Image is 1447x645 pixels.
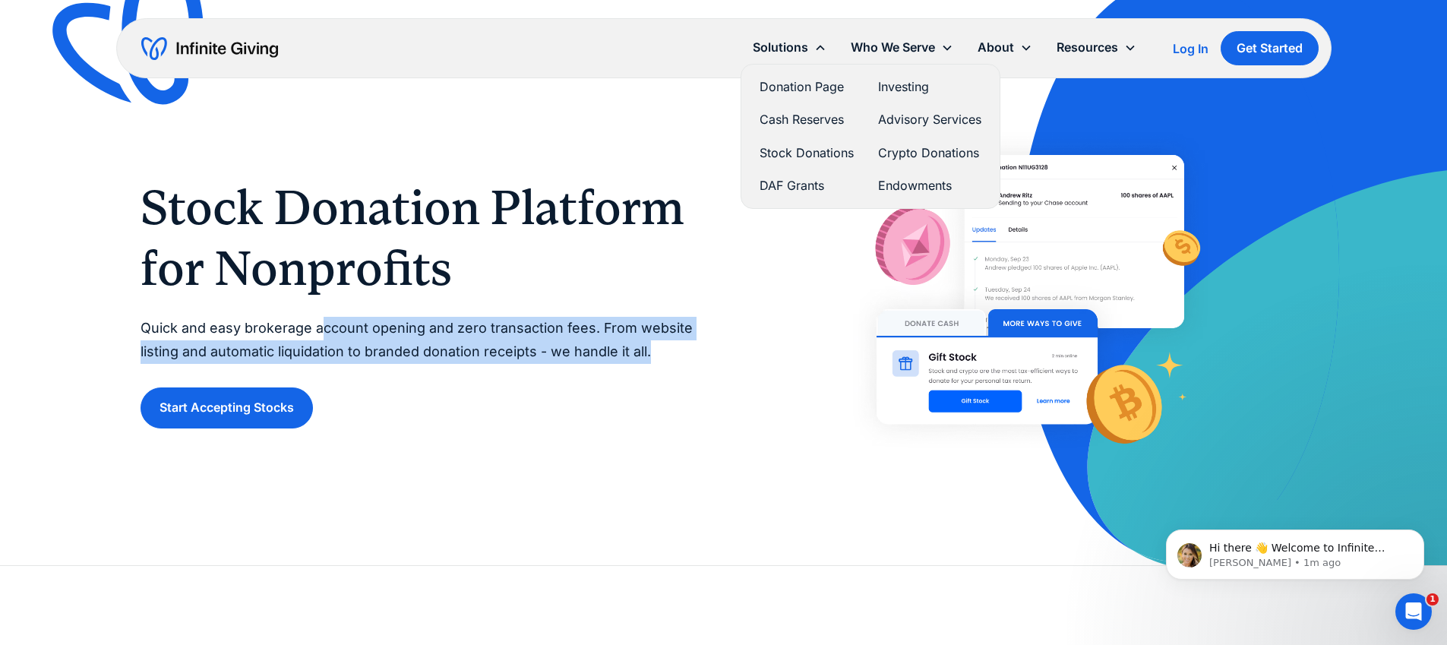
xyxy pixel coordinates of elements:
[847,125,1213,480] img: With Infinite Giving’s stock donation platform, it’s easy for donors to give stock to your nonpro...
[1044,31,1148,64] div: Resources
[1173,40,1208,58] a: Log In
[839,31,965,64] div: Who We Serve
[965,31,1044,64] div: About
[753,37,808,58] div: Solutions
[851,37,935,58] div: Who We Serve
[760,109,854,130] a: Cash Reserves
[978,37,1014,58] div: About
[1173,43,1208,55] div: Log In
[760,77,854,97] a: Donation Page
[1395,593,1432,630] iframe: Intercom live chat
[141,387,313,428] a: Start Accepting Stocks
[878,143,981,163] a: Crypto Donations
[141,36,278,61] a: home
[141,317,693,363] p: Quick and easy brokerage account opening and zero transaction fees. From website listing and auto...
[141,177,693,299] h1: Stock Donation Platform for Nonprofits
[878,77,981,97] a: Investing
[1057,37,1118,58] div: Resources
[878,109,981,130] a: Advisory Services
[1426,593,1439,605] span: 1
[741,31,839,64] div: Solutions
[1143,498,1447,604] iframe: Intercom notifications message
[1221,31,1319,65] a: Get Started
[878,175,981,196] a: Endowments
[760,175,854,196] a: DAF Grants
[760,143,854,163] a: Stock Donations
[741,64,1000,209] nav: Solutions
